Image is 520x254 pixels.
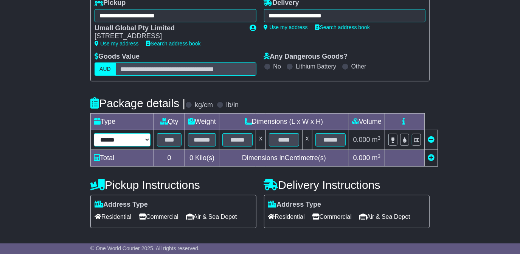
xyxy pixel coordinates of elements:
div: [STREET_ADDRESS] [95,32,242,41]
label: lb/in [226,101,239,109]
span: m [372,154,381,162]
label: Goods Value [95,53,140,61]
span: Residential [95,211,131,223]
td: x [256,130,265,150]
a: Search address book [315,24,370,30]
span: Commercial [139,211,178,223]
td: Kilo(s) [185,150,219,167]
td: Dimensions in Centimetre(s) [219,150,349,167]
td: x [302,130,312,150]
label: Lithium Battery [296,63,336,70]
span: Air & Sea Depot [359,211,410,223]
span: © One World Courier 2025. All rights reserved. [90,245,200,251]
div: Umall Global Pty Limited [95,24,242,33]
span: 0.000 [353,154,370,162]
td: Total [91,150,154,167]
label: kg/cm [195,101,213,109]
span: Commercial [312,211,352,223]
label: Address Type [95,201,148,209]
a: Remove this item [428,136,435,143]
span: m [372,136,381,143]
span: Residential [268,211,305,223]
span: 0 [189,154,193,162]
label: Any Dangerous Goods? [264,53,348,61]
a: Add new item [428,154,435,162]
label: Address Type [268,201,321,209]
h4: Delivery Instructions [264,179,430,191]
a: Use my address [264,24,308,30]
span: 0.000 [353,136,370,143]
td: Type [91,114,154,130]
span: Air & Sea Depot [186,211,237,223]
label: No [273,63,281,70]
label: AUD [95,62,116,76]
label: Other [351,63,366,70]
td: 0 [154,150,185,167]
h4: Package details | [90,97,185,109]
sup: 3 [378,135,381,141]
a: Search address book [146,41,200,47]
td: Dimensions (L x W x H) [219,114,349,130]
td: Volume [349,114,385,130]
h4: Pickup Instructions [90,179,256,191]
td: Weight [185,114,219,130]
td: Qty [154,114,185,130]
sup: 3 [378,153,381,159]
a: Use my address [95,41,138,47]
